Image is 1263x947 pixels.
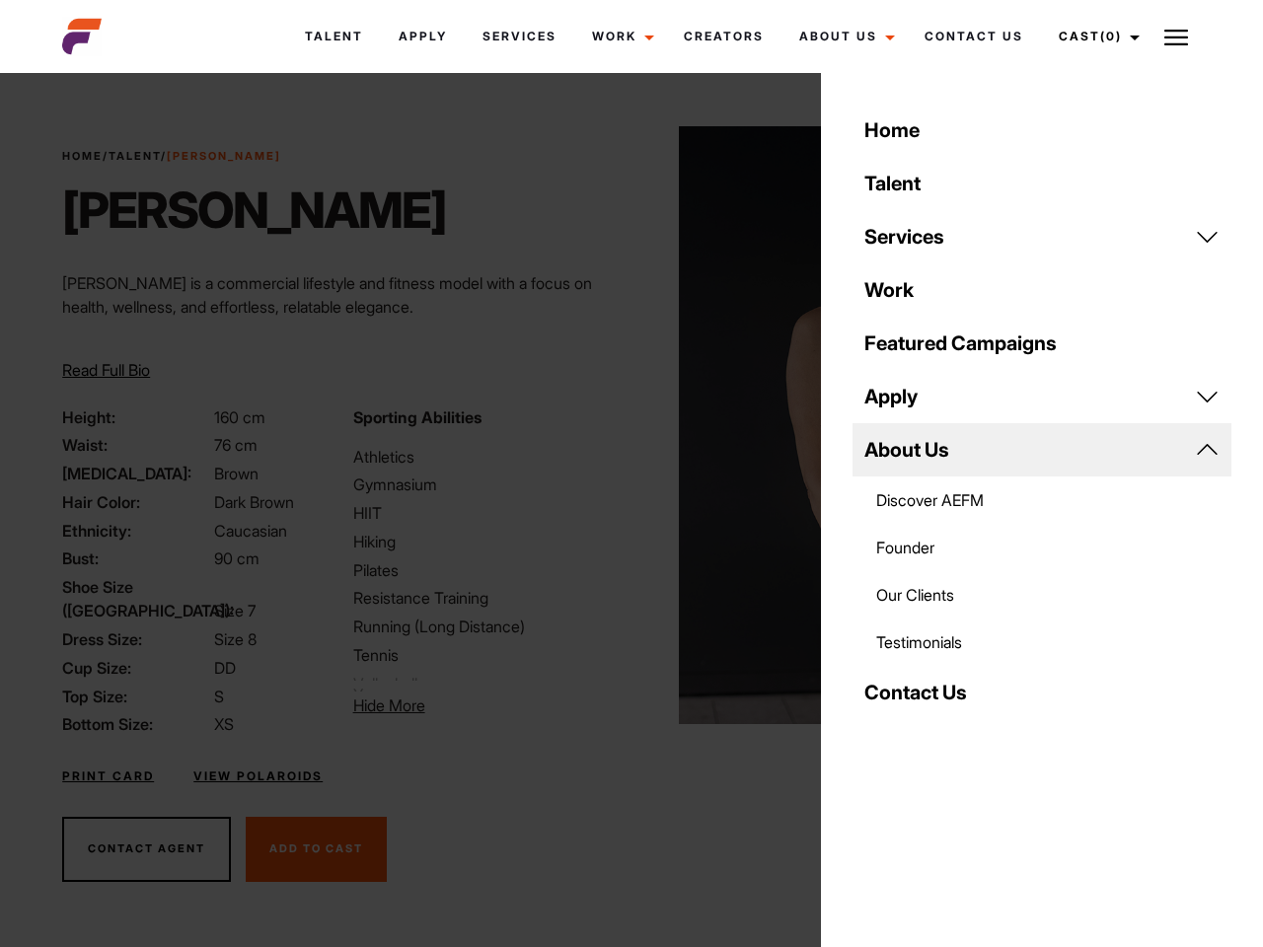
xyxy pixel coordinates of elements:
[246,817,387,882] button: Add To Cast
[1041,10,1152,63] a: Cast(0)
[62,656,210,680] span: Cup Size:
[214,492,294,512] span: Dark Brown
[62,360,150,380] span: Read Full Bio
[465,10,574,63] a: Services
[62,817,231,882] button: Contact Agent
[907,10,1041,63] a: Contact Us
[214,464,259,483] span: Brown
[853,666,1231,719] a: Contact Us
[62,149,103,163] a: Home
[853,476,1231,524] a: Discover AEFM
[62,685,210,708] span: Top Size:
[353,473,620,496] li: Gymnasium
[353,445,620,469] li: Athletics
[62,334,620,405] p: Through her modeling and wellness brand, HEAL, she inspires others on their wellness journeys—cha...
[62,181,446,240] h1: [PERSON_NAME]
[353,558,620,582] li: Pilates
[193,767,323,785] a: View Polaroids
[353,643,620,667] li: Tennis
[353,695,425,715] span: Hide More
[853,423,1231,476] a: About Us
[62,271,620,319] p: [PERSON_NAME] is a commercial lifestyle and fitness model with a focus on health, wellness, and e...
[353,683,457,692] li: Yoga
[214,714,234,734] span: XS
[62,627,210,651] span: Dress Size:
[214,435,258,455] span: 76 cm
[62,148,281,165] span: / /
[287,10,381,63] a: Talent
[353,501,620,525] li: HIIT
[781,10,907,63] a: About Us
[853,370,1231,423] a: Apply
[214,658,236,678] span: DD
[214,407,265,427] span: 160 cm
[62,433,210,457] span: Waist:
[214,548,260,568] span: 90 cm
[1100,29,1122,43] span: (0)
[853,157,1231,210] a: Talent
[853,524,1231,571] a: Founder
[62,519,210,543] span: Ethnicity:
[353,586,620,610] li: Resistance Training
[214,629,257,649] span: Size 8
[853,619,1231,666] a: Testimonials
[853,210,1231,263] a: Services
[353,615,620,638] li: Running (Long Distance)
[853,263,1231,317] a: Work
[353,672,457,681] li: Volleyball
[381,10,465,63] a: Apply
[62,575,210,622] span: Shoe Size ([GEOGRAPHIC_DATA]):
[62,17,102,56] img: cropped-aefm-brand-fav-22-square.png
[62,490,210,514] span: Hair Color:
[269,841,363,855] span: Add To Cast
[62,767,154,785] a: Print Card
[62,462,210,485] span: [MEDICAL_DATA]:
[62,546,210,570] span: Bust:
[109,149,161,163] a: Talent
[353,530,620,553] li: Hiking
[353,407,482,427] strong: Sporting Abilities
[167,149,281,163] strong: [PERSON_NAME]
[214,601,256,620] span: Size 7
[62,712,210,736] span: Bottom Size:
[214,687,224,706] span: S
[666,10,781,63] a: Creators
[574,10,666,63] a: Work
[62,358,150,382] button: Read Full Bio
[1164,26,1188,49] img: Burger icon
[853,571,1231,619] a: Our Clients
[62,405,210,429] span: Height:
[214,521,287,541] span: Caucasian
[853,104,1231,157] a: Home
[853,317,1231,370] a: Featured Campaigns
